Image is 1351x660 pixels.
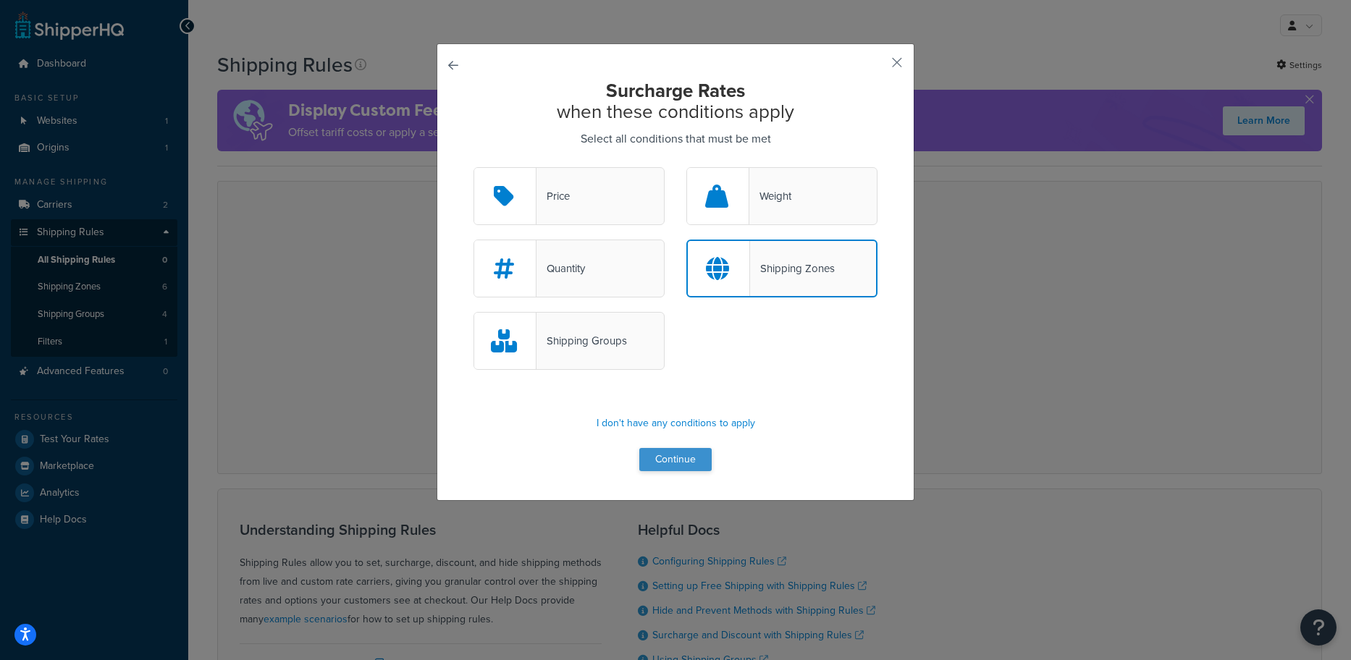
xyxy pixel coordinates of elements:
[536,258,585,279] div: Quantity
[750,258,835,279] div: Shipping Zones
[536,186,570,206] div: Price
[474,80,877,122] h2: when these conditions apply
[474,129,877,149] p: Select all conditions that must be met
[749,186,791,206] div: Weight
[536,331,627,351] div: Shipping Groups
[639,448,712,471] button: Continue
[606,77,745,104] strong: Surcharge Rates
[474,413,877,433] p: I don't have any conditions to apply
